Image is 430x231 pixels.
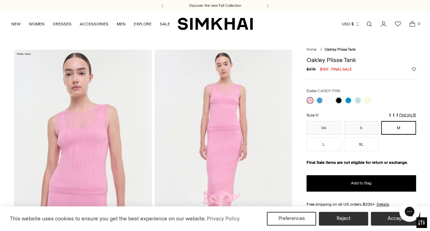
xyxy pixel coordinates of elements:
div: / [320,47,322,53]
div: Free shipping on all US orders $200+ [307,201,416,207]
span: 0 [416,21,422,27]
s: $375 [307,66,316,72]
nav: breadcrumbs [307,47,416,53]
a: DRESSES [53,16,71,32]
button: Reject [319,212,368,226]
a: NEW [11,16,21,32]
button: Add to Bag [307,175,416,192]
button: Preferences [267,212,316,226]
span: CANDY PINK [318,89,341,93]
a: Wishlist [391,17,405,31]
button: Add to Wishlist [412,67,416,71]
button: Accept [371,212,420,226]
a: ACCESSORIES [80,16,108,32]
h1: Oakley Plisse Tank [307,57,416,63]
span: Add to Bag [351,180,372,186]
a: Discover the new Fall Collection [189,3,241,9]
a: SALE [160,16,170,32]
span: $188 [320,66,328,72]
button: XL [344,137,378,151]
button: S [344,121,378,135]
button: XS [307,121,341,135]
a: Details [377,201,389,207]
a: EXPLORE [134,16,152,32]
span: Oakley Plisse Tank [325,47,356,52]
a: SIMKHAI [178,17,253,31]
label: Color: [307,88,341,94]
a: Open search modal [362,17,376,31]
button: USD $ [342,16,360,32]
a: Home [307,47,316,52]
a: Go to the account page [377,17,390,31]
iframe: Sign Up via Text for Offers [5,205,69,226]
a: Privacy Policy (opens in a new tab) [206,214,241,224]
a: Open cart modal [405,17,419,31]
label: Size: [307,112,318,119]
iframe: Gorgias live chat messenger [396,199,423,224]
button: L [307,137,341,151]
span: This website uses cookies to ensure you get the best experience on our website. [10,215,206,222]
button: M [381,121,416,135]
strong: Final Sale items are not eligible for return or exchange. [307,160,408,165]
a: MEN [117,16,126,32]
span: M [315,113,318,118]
a: WOMEN [29,16,44,32]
